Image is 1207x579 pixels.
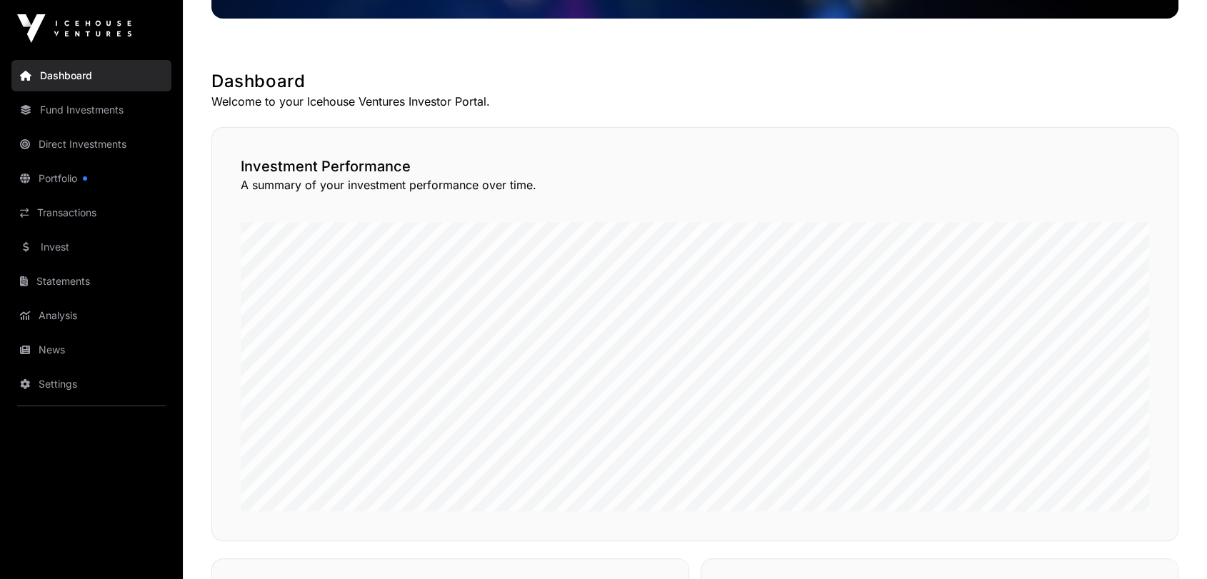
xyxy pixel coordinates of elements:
[11,197,171,228] a: Transactions
[11,94,171,126] a: Fund Investments
[241,176,1149,193] p: A summary of your investment performance over time.
[17,14,131,43] img: Icehouse Ventures Logo
[11,300,171,331] a: Analysis
[11,129,171,160] a: Direct Investments
[11,266,171,297] a: Statements
[211,93,1178,110] p: Welcome to your Icehouse Ventures Investor Portal.
[11,163,171,194] a: Portfolio
[11,368,171,400] a: Settings
[211,70,1178,93] h1: Dashboard
[11,60,171,91] a: Dashboard
[11,231,171,263] a: Invest
[1136,510,1207,579] iframe: Chat Widget
[11,334,171,366] a: News
[241,156,1149,176] h2: Investment Performance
